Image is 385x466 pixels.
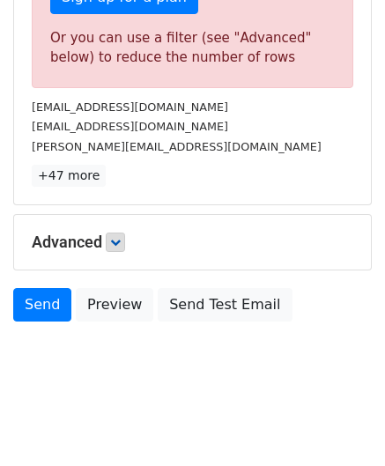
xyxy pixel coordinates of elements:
a: +47 more [32,165,106,187]
small: [EMAIL_ADDRESS][DOMAIN_NAME] [32,100,228,114]
small: [EMAIL_ADDRESS][DOMAIN_NAME] [32,120,228,133]
iframe: Chat Widget [297,381,385,466]
div: Or you can use a filter (see "Advanced" below) to reduce the number of rows [50,28,335,68]
a: Send Test Email [158,288,292,322]
small: [PERSON_NAME][EMAIL_ADDRESS][DOMAIN_NAME] [32,140,322,153]
a: Preview [76,288,153,322]
h5: Advanced [32,233,353,252]
a: Send [13,288,71,322]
